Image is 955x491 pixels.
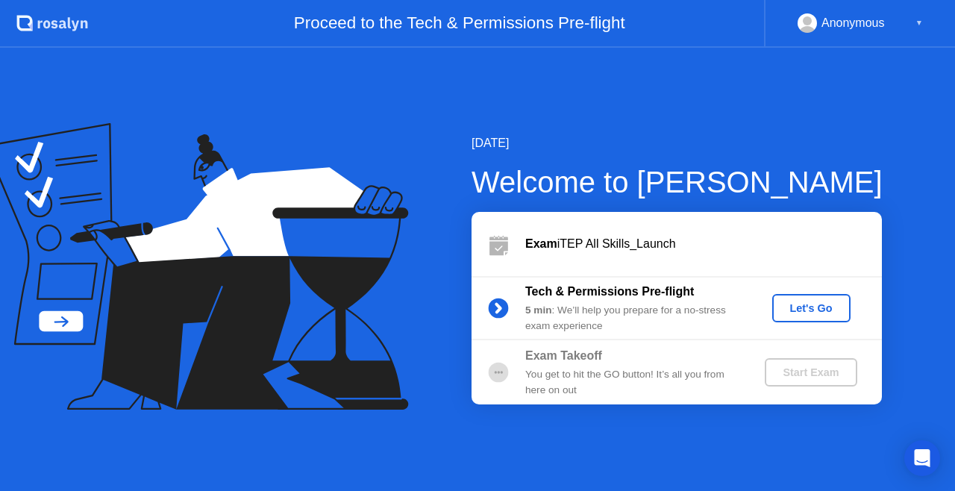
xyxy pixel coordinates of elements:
div: iTEP All Skills_Launch [525,235,882,253]
div: [DATE] [472,134,883,152]
div: : We’ll help you prepare for a no-stress exam experience [525,303,740,334]
button: Let's Go [772,294,851,322]
div: ▼ [915,13,923,33]
b: Exam Takeoff [525,349,602,362]
b: 5 min [525,304,552,316]
div: You get to hit the GO button! It’s all you from here on out [525,367,740,398]
div: Let's Go [778,302,845,314]
div: Anonymous [821,13,885,33]
div: Start Exam [771,366,851,378]
div: Welcome to [PERSON_NAME] [472,160,883,204]
b: Tech & Permissions Pre-flight [525,285,694,298]
button: Start Exam [765,358,857,387]
b: Exam [525,237,557,250]
div: Open Intercom Messenger [904,440,940,476]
